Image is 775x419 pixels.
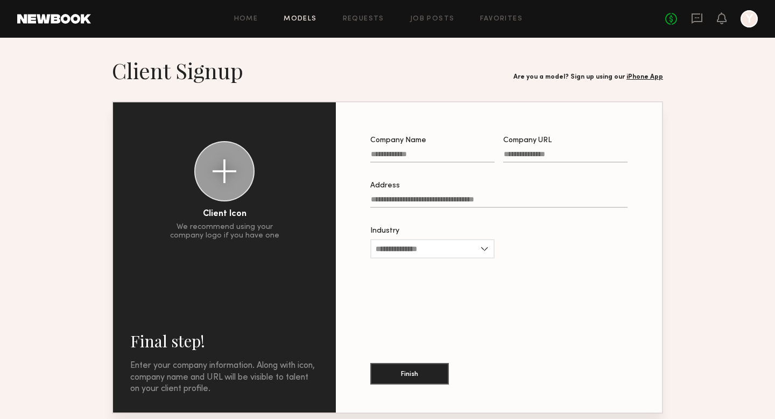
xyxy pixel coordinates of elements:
div: Industry [370,227,495,235]
h2: Final step! [130,330,319,352]
input: Address [370,195,628,208]
button: Finish [370,363,449,385]
div: Client Icon [203,210,246,219]
a: Job Posts [410,16,455,23]
div: Are you a model? Sign up using our [513,74,663,81]
input: Company Name [370,150,495,163]
input: Company URL [503,150,628,163]
a: Y [741,10,758,27]
div: Company Name [370,137,495,144]
div: Address [370,182,628,190]
a: Home [234,16,258,23]
div: We recommend using your company logo if you have one [170,223,279,240]
a: iPhone App [626,74,663,80]
div: Company URL [503,137,628,144]
div: Enter your company information. Along with icon, company name and URL will be visible to talent o... [130,360,319,395]
a: Requests [343,16,384,23]
a: Favorites [480,16,523,23]
a: Models [284,16,316,23]
h1: Client Signup [112,57,243,84]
